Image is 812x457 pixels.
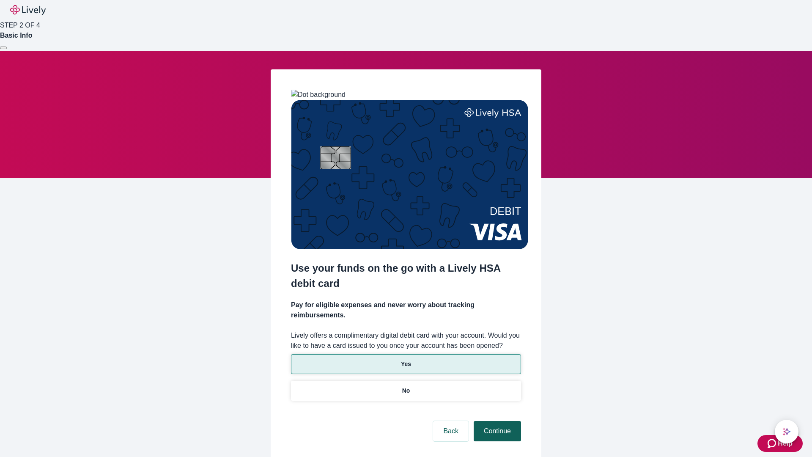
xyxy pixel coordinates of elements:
button: No [291,381,521,401]
svg: Lively AI Assistant [782,427,791,436]
svg: Zendesk support icon [768,438,778,449]
p: Yes [401,360,411,369]
h2: Use your funds on the go with a Lively HSA debit card [291,261,521,291]
button: chat [775,420,798,443]
button: Yes [291,354,521,374]
h4: Pay for eligible expenses and never worry about tracking reimbursements. [291,300,521,320]
button: Continue [474,421,521,441]
img: Lively [10,5,46,15]
label: Lively offers a complimentary digital debit card with your account. Would you like to have a card... [291,330,521,351]
button: Back [433,421,469,441]
button: Zendesk support iconHelp [757,435,803,452]
img: Dot background [291,90,346,100]
p: No [402,386,410,395]
span: Help [778,438,793,449]
img: Debit card [291,100,528,249]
